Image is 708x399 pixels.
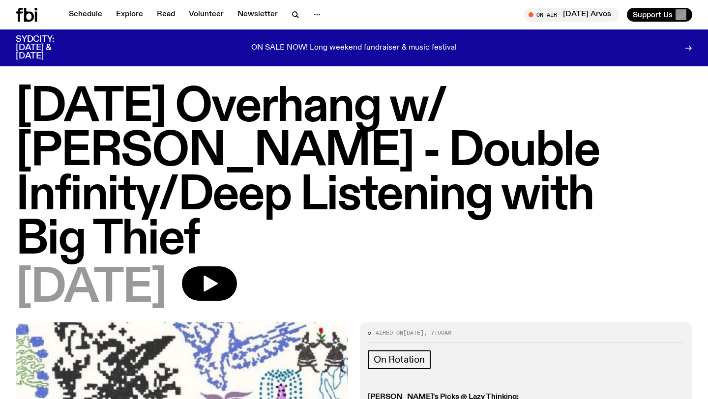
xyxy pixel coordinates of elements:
a: Explore [110,8,149,22]
a: Volunteer [183,8,230,22]
button: On Air[DATE] Arvos [524,8,619,22]
span: Aired on [376,329,403,337]
h1: [DATE] Overhang w/ [PERSON_NAME] - Double Infinity/Deep Listening with Big Thief [16,85,692,262]
h3: SYDCITY: [DATE] & [DATE] [16,35,79,60]
a: Newsletter [232,8,284,22]
button: Support Us [627,8,692,22]
a: Read [151,8,181,22]
span: , 7:00am [424,329,451,337]
span: [DATE] [16,266,166,311]
a: On Rotation [368,350,431,369]
p: ON SALE NOW! Long weekend fundraiser & music festival [251,44,457,53]
span: [DATE] [403,329,424,337]
a: Schedule [63,8,108,22]
span: On Rotation [374,354,425,365]
span: Support Us [633,10,673,19]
